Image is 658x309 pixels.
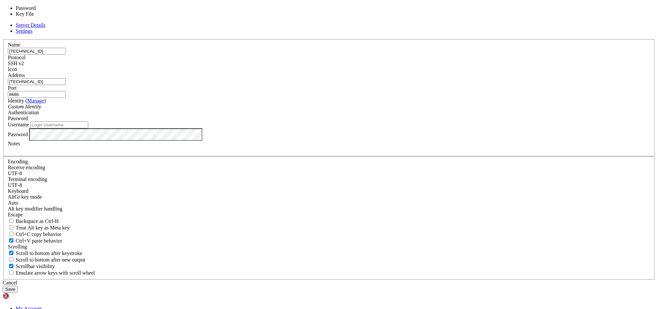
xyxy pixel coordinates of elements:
[8,61,24,66] span: SSH v2
[8,250,82,256] label: Whether to scroll to the bottom on any keystroke.
[8,116,650,121] div: Password
[8,171,22,176] span: UTF-8
[25,98,46,103] span: ( )
[3,280,655,286] div: Cancel
[8,55,25,60] label: Protocol
[8,194,42,200] label: Set the expected encoding for data received from the host. If the encodings do not match, visual ...
[8,212,650,218] div: Escape
[8,182,22,188] span: UTF-8
[8,131,28,137] label: Password
[8,141,20,146] label: Notes
[8,104,650,110] div: Custom Identity
[8,165,45,170] label: Set the expected encoding for data received from the host. If the encodings do not match, visual ...
[8,218,59,224] label: If true, the backspace should send BS ('\x08', aka ^H). Otherwise the backspace key should send '...
[9,270,13,275] input: Emulate arrow keys with scroll wheel
[8,231,61,237] label: Ctrl-C copies if true, send ^C to host if false. Ctrl-Shift-C sends ^C to host if true, copies if...
[3,293,40,299] img: Shellngn
[8,66,17,72] label: Icon
[16,250,82,256] span: Scroll to bottom after keystroke
[9,257,13,262] input: Scroll to bottom after new output
[9,219,13,223] input: Backspace as Ctrl-H
[16,231,61,237] span: Ctrl+C copy behavior
[8,264,55,269] label: The vertical scrollbar mode.
[30,121,88,128] input: Login Username
[16,11,70,17] li: Key File
[8,206,62,211] label: Controls how the Alt key is handled. Escape: Send an ESC prefix. 8-Bit: Add 128 to the typed char...
[8,270,95,276] label: When using the alternative screen buffer, and DECCKM (Application Cursor Keys) is active, mouse w...
[8,171,650,176] div: UTF-8
[8,257,85,263] label: Scroll to bottom after new output.
[8,42,20,47] label: Name
[16,264,55,269] span: Scrollbar visibility
[8,122,29,127] label: Username
[8,104,41,109] i: Custom Identity
[8,61,650,66] div: SSH v2
[8,98,46,103] label: Identity
[8,176,47,182] label: The default terminal encoding. ISO-2022 enables character map translations (like graphics maps). ...
[9,225,13,229] input: Treat Alt key as Meta key
[8,188,28,194] label: Keyboard
[8,116,28,121] span: Password
[27,98,44,103] a: Manage
[8,110,39,115] label: Authentication
[16,28,33,34] a: Settings
[3,286,18,293] button: Save
[16,218,59,224] span: Backspace as Ctrl-H
[8,159,28,164] label: Encoding
[9,264,13,268] input: Scrollbar visibility
[8,212,23,217] span: Escape
[8,200,650,206] div: Auto
[8,200,18,206] span: Auto
[9,238,13,243] input: Ctrl+V paste behavior
[9,251,13,255] input: Scroll to bottom after keystroke
[16,225,70,230] span: Treat Alt key as Meta key
[8,85,17,91] label: Port
[16,22,45,28] a: Server Details
[8,91,66,98] input: Port Number
[16,238,62,244] span: Ctrl+V paste behavior
[8,238,62,244] label: Ctrl+V pastes if true, sends ^V to host if false. Ctrl+Shift+V sends ^V to host if true, pastes i...
[16,5,70,11] li: Password
[8,78,66,85] input: Host Name or IP
[9,232,13,236] input: Ctrl+C copy behavior
[8,225,70,230] label: Whether the Alt key acts as a Meta key or as a distinct Alt key.
[8,182,650,188] div: UTF-8
[16,270,95,276] span: Emulate arrow keys with scroll wheel
[8,244,27,249] label: Scrolling
[8,48,66,55] input: Server Name
[8,72,25,78] label: Address
[16,257,85,263] span: Scroll to bottom after new output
